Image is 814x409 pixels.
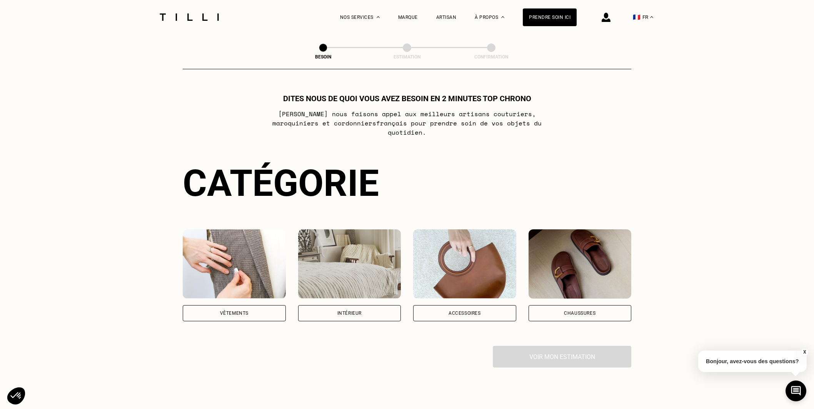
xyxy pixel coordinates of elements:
[698,351,807,372] p: Bonjour, avez-vous des questions?
[449,311,481,316] div: Accessoires
[220,311,249,316] div: Vêtements
[453,54,530,60] div: Confirmation
[298,229,401,299] img: Intérieur
[801,348,808,356] button: X
[255,109,560,137] p: [PERSON_NAME] nous faisons appel aux meilleurs artisans couturiers , maroquiniers et cordonniers ...
[523,8,577,26] a: Prendre soin ici
[529,229,632,299] img: Chaussures
[369,54,445,60] div: Estimation
[157,13,222,21] img: Logo du service de couturière Tilli
[398,15,418,20] a: Marque
[183,162,631,205] div: Catégorie
[436,15,457,20] a: Artisan
[633,13,641,21] span: 🇫🇷
[377,16,380,18] img: Menu déroulant
[564,311,595,316] div: Chaussures
[337,311,362,316] div: Intérieur
[413,229,516,299] img: Accessoires
[501,16,504,18] img: Menu déroulant à propos
[183,229,286,299] img: Vêtements
[602,13,610,22] img: icône connexion
[285,54,362,60] div: Besoin
[283,94,531,103] h1: Dites nous de quoi vous avez besoin en 2 minutes top chrono
[650,16,653,18] img: menu déroulant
